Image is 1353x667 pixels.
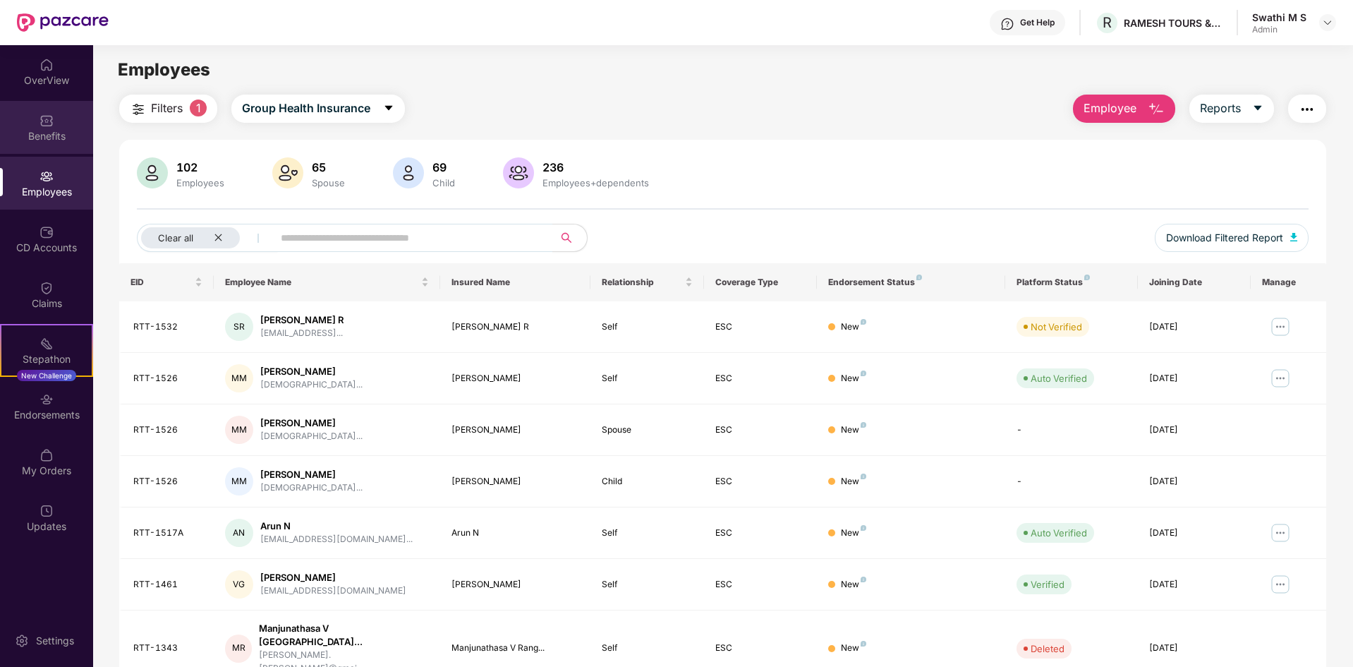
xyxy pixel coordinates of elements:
div: 236 [540,160,652,174]
img: svg+xml;base64,PHN2ZyB4bWxucz0iaHR0cDovL3d3dy53My5vcmcvMjAwMC9zdmciIHdpZHRoPSI4IiBoZWlnaHQ9IjgiIH... [861,474,866,479]
div: MM [225,364,253,392]
div: New Challenge [17,370,76,381]
div: New [841,475,866,488]
img: svg+xml;base64,PHN2ZyBpZD0iVXBkYXRlZCIgeG1sbnM9Imh0dHA6Ly93d3cudzMub3JnLzIwMDAvc3ZnIiB3aWR0aD0iMj... [40,504,54,518]
div: Auto Verified [1031,526,1087,540]
div: [DATE] [1149,642,1239,655]
img: svg+xml;base64,PHN2ZyB4bWxucz0iaHR0cDovL3d3dy53My5vcmcvMjAwMC9zdmciIHhtbG5zOnhsaW5rPSJodHRwOi8vd3... [1290,233,1297,241]
img: svg+xml;base64,PHN2ZyB4bWxucz0iaHR0cDovL3d3dy53My5vcmcvMjAwMC9zdmciIHhtbG5zOnhsaW5rPSJodHRwOi8vd3... [393,157,424,188]
div: New [841,372,866,385]
img: svg+xml;base64,PHN2ZyB4bWxucz0iaHR0cDovL3d3dy53My5vcmcvMjAwMC9zdmciIHdpZHRoPSI4IiBoZWlnaHQ9IjgiIH... [1084,275,1090,280]
img: svg+xml;base64,PHN2ZyB4bWxucz0iaHR0cDovL3d3dy53My5vcmcvMjAwMC9zdmciIHdpZHRoPSI4IiBoZWlnaHQ9IjgiIH... [861,422,866,428]
div: Child [430,177,458,188]
div: Self [602,527,692,540]
img: svg+xml;base64,PHN2ZyB4bWxucz0iaHR0cDovL3d3dy53My5vcmcvMjAwMC9zdmciIHdpZHRoPSIyNCIgaGVpZ2h0PSIyNC... [130,101,147,118]
div: [PERSON_NAME] [451,475,580,488]
div: VG [225,570,253,599]
div: MM [225,416,253,444]
img: svg+xml;base64,PHN2ZyB4bWxucz0iaHR0cDovL3d3dy53My5vcmcvMjAwMC9zdmciIHhtbG5zOnhsaW5rPSJodHRwOi8vd3... [1148,101,1165,118]
span: caret-down [383,102,394,115]
div: 102 [174,160,227,174]
div: ESC [715,642,806,655]
div: Spouse [602,423,692,437]
img: svg+xml;base64,PHN2ZyB4bWxucz0iaHR0cDovL3d3dy53My5vcmcvMjAwMC9zdmciIHhtbG5zOnhsaW5rPSJodHRwOi8vd3... [272,157,303,188]
div: SR [225,313,253,341]
button: Reportscaret-down [1189,95,1274,123]
div: 65 [309,160,348,174]
img: svg+xml;base64,PHN2ZyBpZD0iRW5kb3JzZW1lbnRzIiB4bWxucz0iaHR0cDovL3d3dy53My5vcmcvMjAwMC9zdmciIHdpZH... [40,392,54,407]
div: [DATE] [1149,527,1239,540]
div: RTT-1461 [133,578,202,591]
div: [PERSON_NAME] [260,416,363,430]
div: [PERSON_NAME] [260,571,406,584]
div: RTT-1532 [133,320,202,334]
button: search [552,224,588,252]
div: Manjunathasa V Rang... [451,642,580,655]
div: Self [602,372,692,385]
div: [DATE] [1149,423,1239,437]
div: MR [225,635,252,663]
img: svg+xml;base64,PHN2ZyBpZD0iQ0RfQWNjb3VudHMiIGRhdGEtbmFtZT0iQ0QgQWNjb3VudHMiIHhtbG5zPSJodHRwOi8vd3... [40,225,54,239]
div: [PERSON_NAME] [451,423,580,437]
button: Filters1 [119,95,217,123]
div: RAMESH TOURS & TRAVELS PRIVATE LIMITED [1124,16,1222,30]
th: Insured Name [440,263,591,301]
div: [EMAIL_ADDRESS][DOMAIN_NAME] [260,584,406,598]
span: Employees [118,59,210,80]
span: R [1103,14,1112,31]
span: Group Health Insurance [242,100,370,117]
th: Manage [1251,263,1326,301]
img: manageButton [1269,522,1292,544]
div: [PERSON_NAME] [260,365,363,378]
div: Settings [32,634,78,648]
div: [DEMOGRAPHIC_DATA]... [260,481,363,495]
span: close [214,233,223,242]
div: [DATE] [1149,578,1239,591]
img: New Pazcare Logo [17,13,109,32]
div: [DATE] [1149,372,1239,385]
img: svg+xml;base64,PHN2ZyB4bWxucz0iaHR0cDovL3d3dy53My5vcmcvMjAwMC9zdmciIHdpZHRoPSI4IiBoZWlnaHQ9IjgiIH... [916,275,922,280]
img: manageButton [1269,367,1292,390]
div: [DEMOGRAPHIC_DATA]... [260,430,363,443]
img: svg+xml;base64,PHN2ZyB4bWxucz0iaHR0cDovL3d3dy53My5vcmcvMjAwMC9zdmciIHhtbG5zOnhsaW5rPSJodHRwOi8vd3... [503,157,534,188]
div: ESC [715,475,806,488]
img: svg+xml;base64,PHN2ZyBpZD0iU2V0dGluZy0yMHgyMCIgeG1sbnM9Imh0dHA6Ly93d3cudzMub3JnLzIwMDAvc3ZnIiB3aW... [15,634,29,648]
div: [DATE] [1149,475,1239,488]
div: Verified [1031,577,1064,591]
div: New [841,578,866,591]
div: RTT-1526 [133,372,202,385]
img: svg+xml;base64,PHN2ZyB4bWxucz0iaHR0cDovL3d3dy53My5vcmcvMjAwMC9zdmciIHdpZHRoPSI4IiBoZWlnaHQ9IjgiIH... [861,371,866,376]
div: RTT-1343 [133,642,202,655]
th: Joining Date [1138,263,1251,301]
div: ESC [715,423,806,437]
button: Group Health Insurancecaret-down [231,95,405,123]
div: Employees [174,177,227,188]
div: Platform Status [1017,277,1126,288]
span: search [552,232,580,244]
div: Self [602,642,692,655]
div: Admin [1252,24,1306,35]
div: Self [602,578,692,591]
span: EID [131,277,192,288]
div: [PERSON_NAME] [451,372,580,385]
img: svg+xml;base64,PHN2ZyB4bWxucz0iaHR0cDovL3d3dy53My5vcmcvMjAwMC9zdmciIHdpZHRoPSI4IiBoZWlnaHQ9IjgiIH... [861,525,866,531]
div: New [841,423,866,437]
div: RTT-1517A [133,527,202,540]
div: Spouse [309,177,348,188]
div: [PERSON_NAME] [260,468,363,481]
div: Child [602,475,692,488]
span: Employee Name [225,277,418,288]
img: manageButton [1269,573,1292,596]
span: 1 [190,100,207,116]
button: Employee [1073,95,1175,123]
img: svg+xml;base64,PHN2ZyB4bWxucz0iaHR0cDovL3d3dy53My5vcmcvMjAwMC9zdmciIHdpZHRoPSIyNCIgaGVpZ2h0PSIyNC... [1299,101,1316,118]
div: Self [602,320,692,334]
span: Download Filtered Report [1166,230,1283,246]
img: svg+xml;base64,PHN2ZyB4bWxucz0iaHR0cDovL3d3dy53My5vcmcvMjAwMC9zdmciIHdpZHRoPSI4IiBoZWlnaHQ9IjgiIH... [861,319,866,325]
div: RTT-1526 [133,423,202,437]
span: caret-down [1252,102,1263,115]
img: manageButton [1269,316,1292,338]
div: [DATE] [1149,320,1239,334]
img: svg+xml;base64,PHN2ZyB4bWxucz0iaHR0cDovL3d3dy53My5vcmcvMjAwMC9zdmciIHdpZHRoPSI4IiBoZWlnaHQ9IjgiIH... [861,577,866,582]
div: Deleted [1031,642,1064,656]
